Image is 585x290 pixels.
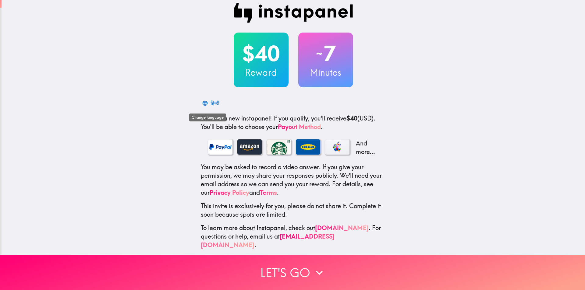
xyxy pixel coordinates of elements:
[201,114,386,131] p: If you qualify, you'll receive (USD) . You'll be able to choose your .
[315,224,369,232] a: [DOMAIN_NAME]
[201,114,272,122] span: There is a new instapanel!
[278,123,321,131] a: Payout Method
[234,66,289,79] h3: Reward
[201,224,386,249] p: To learn more about Instapanel, check out . For questions or help, email us at .
[298,66,353,79] h3: Minutes
[298,41,353,66] h2: 7
[260,189,277,196] a: Terms
[211,99,219,107] div: हिन्दी
[234,3,353,23] img: Instapanel
[234,41,289,66] h2: $40
[210,189,249,196] a: Privacy Policy
[201,232,335,249] a: [EMAIL_ADDRESS][DOMAIN_NAME]
[346,114,357,122] b: $40
[354,139,379,156] p: And more...
[201,97,222,109] button: हिन्दी
[189,114,226,121] div: Change language
[201,202,386,219] p: This invite is exclusively for you, please do not share it. Complete it soon because spots are li...
[201,163,386,197] p: You may be asked to record a video answer. If you give your permission, we may share your respons...
[315,44,324,63] span: ~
